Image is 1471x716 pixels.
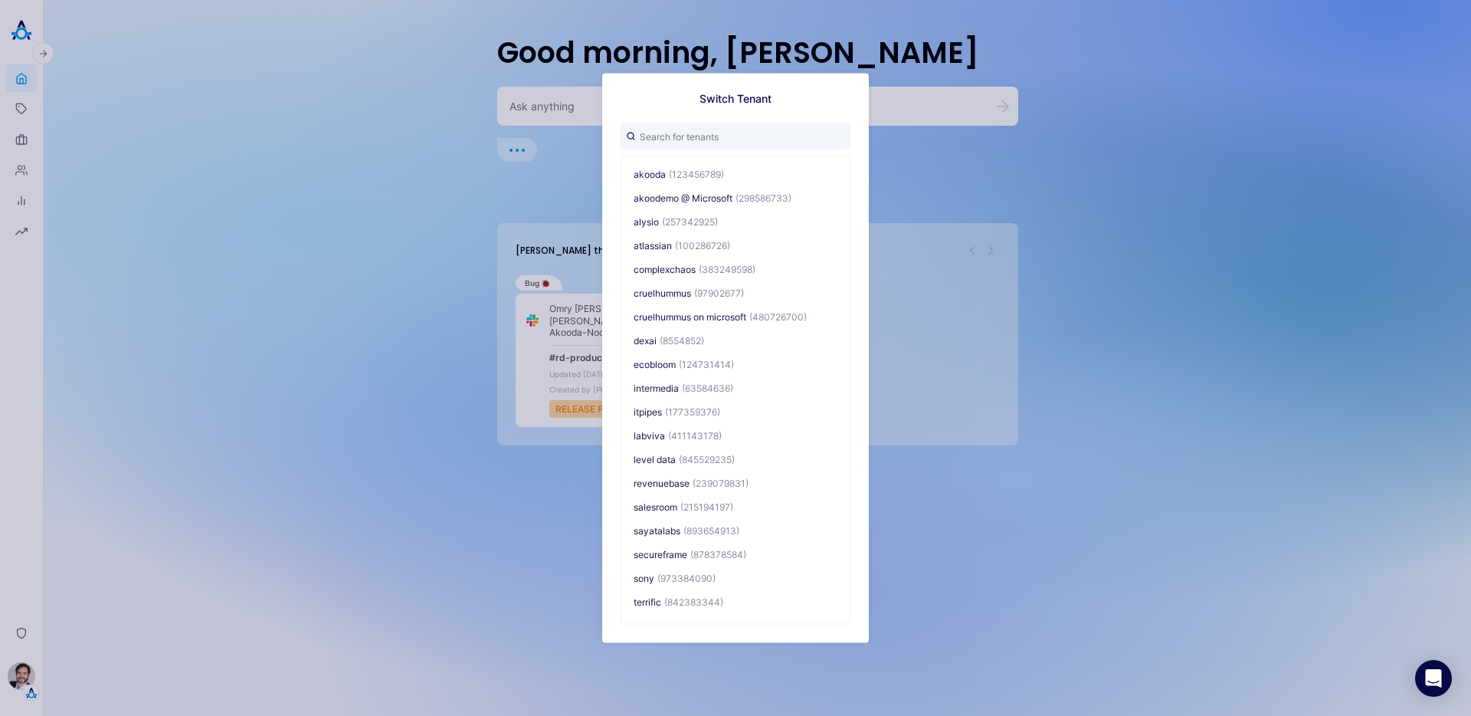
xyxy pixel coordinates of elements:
[634,264,696,275] span: complexchaos
[621,329,850,353] button: dexai(8554852)
[621,234,850,258] button: atlassian(100286726)
[621,281,850,305] button: cruelhummus(97902677)
[634,287,691,299] span: cruelhummus
[668,430,722,442] span: (411143178)
[634,478,690,489] span: revenuebase
[621,543,850,567] button: secureframe(878378584)
[634,383,679,394] span: intermedia
[621,495,850,519] button: salesroom(215194197)
[634,335,657,347] span: dexai
[682,383,733,394] span: (63584636)
[621,471,850,495] button: revenuebase(239079831)
[621,163,850,186] button: akooda(123456789)
[621,186,850,210] button: akoodemo @ Microsoft(298586733)
[699,92,772,105] h1: Switch Tenant
[664,596,723,608] span: (842383344)
[621,258,850,281] button: complexchaos(383249598)
[679,359,734,370] span: (124731414)
[634,596,661,608] span: terrific
[662,216,718,228] span: (257342925)
[634,192,732,204] span: akoodemo @ Microsoft
[665,406,720,418] span: (177359376)
[634,549,687,560] span: secureframe
[634,216,659,228] span: alysio
[621,519,850,543] button: sayatalabs(893654913)
[675,240,730,251] span: (100286726)
[634,454,676,465] span: level data
[660,335,704,347] span: (8554852)
[621,305,850,329] button: cruelhummus on microsoft(480726700)
[621,567,850,590] button: sony(973384090)
[634,359,676,370] span: ecobloom
[699,264,755,275] span: (383249598)
[634,311,746,323] span: cruelhummus on microsoft
[634,169,666,180] span: akooda
[634,573,654,584] span: sony
[693,478,749,489] span: (239079831)
[621,424,850,448] button: labviva(411143178)
[690,549,746,560] span: (878378584)
[735,192,791,204] span: (298586733)
[621,376,850,400] button: intermedia(63584636)
[621,448,850,471] button: level data(845529235)
[683,525,739,537] span: (893654913)
[680,501,733,513] span: (215194197)
[621,590,850,614] button: terrific(842383344)
[1415,660,1452,697] div: Open Intercom Messenger
[657,573,716,584] span: (973384090)
[694,287,744,299] span: (97902677)
[621,353,850,376] button: ecobloom(124731414)
[679,454,735,465] span: (845529235)
[669,169,724,180] span: (123456789)
[634,525,680,537] span: sayatalabs
[634,430,665,442] span: labviva
[634,240,672,251] span: atlassian
[749,311,807,323] span: (480726700)
[634,501,677,513] span: salesroom
[621,210,850,234] button: alysio(257342925)
[621,123,850,149] input: Search for tenants
[621,400,850,424] button: itpipes(177359376)
[634,406,662,418] span: itpipes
